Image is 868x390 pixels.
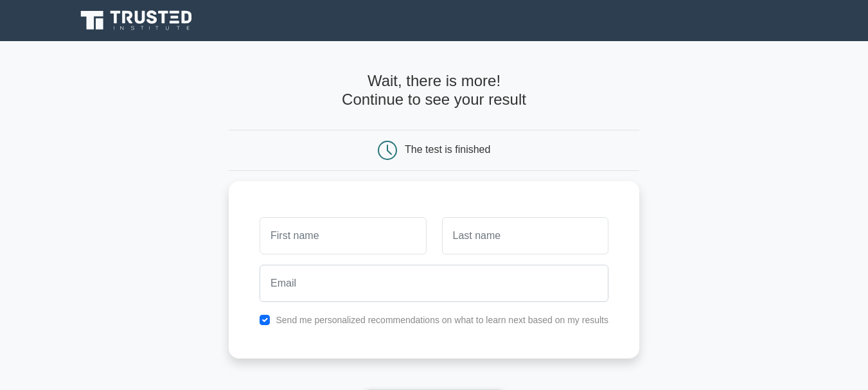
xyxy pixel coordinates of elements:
[442,217,608,254] input: Last name
[229,72,639,109] h4: Wait, there is more! Continue to see your result
[276,315,608,325] label: Send me personalized recommendations on what to learn next based on my results
[405,144,490,155] div: The test is finished
[260,217,426,254] input: First name
[260,265,608,302] input: Email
